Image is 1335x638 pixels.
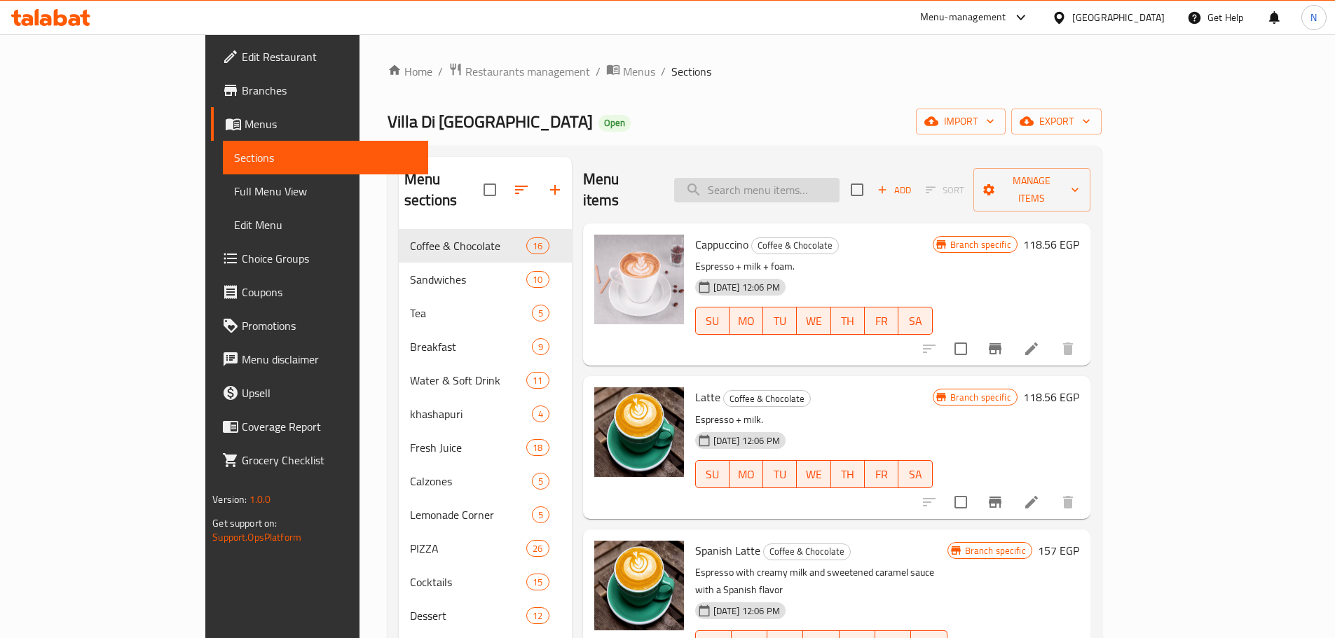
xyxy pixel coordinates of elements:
[410,473,532,490] span: Calzones
[1051,485,1085,519] button: delete
[399,263,572,296] div: Sandwiches10
[946,487,975,517] span: Select to update
[533,475,549,488] span: 5
[532,473,549,490] div: items
[532,305,549,321] div: items
[526,607,549,624] div: items
[920,9,1006,26] div: Menu-management
[242,82,417,99] span: Branches
[623,63,655,80] span: Menus
[978,332,1012,366] button: Branch-specific-item
[410,305,532,321] div: Tea
[763,307,797,335] button: TU
[752,237,838,254] span: Coffee & Chocolate
[695,460,730,488] button: SU
[708,434,786,448] span: [DATE] 12:06 PM
[234,149,417,166] span: Sections
[916,109,1006,134] button: import
[946,334,975,363] span: Select to update
[399,229,572,263] div: Coffee & Chocolate16
[410,540,526,557] span: PIZZA
[212,528,301,546] a: Support.OpsPlatform
[526,574,549,590] div: items
[410,439,526,456] span: Fresh Juice
[527,374,548,387] span: 11
[870,311,893,331] span: FR
[959,544,1032,557] span: Branch specific
[410,271,526,288] span: Sandwiches
[527,576,548,589] span: 15
[211,309,428,342] a: Promotions
[211,242,428,275] a: Choice Groups
[526,540,549,557] div: items
[242,418,417,435] span: Coverage Report
[438,63,443,80] li: /
[399,431,572,464] div: Fresh Juice18
[724,391,810,407] span: Coffee & Chocolate
[533,508,549,522] span: 5
[242,452,417,469] span: Grocery Checklist
[527,240,548,253] span: 16
[527,441,548,455] span: 18
[234,216,417,233] span: Edit Menu
[211,443,428,477] a: Grocery Checklist
[410,506,532,523] span: Lemonade Corner
[904,464,926,485] span: SA
[1072,10,1165,25] div: [GEOGRAPHIC_DATA]
[695,540,760,561] span: Spanish Latte
[399,363,572,397] div: Water & Soft Drink11
[242,48,417,65] span: Edit Restaurant
[527,609,548,623] span: 12
[596,63,601,80] li: /
[695,564,947,599] p: Espresso with creamy milk and sweetened caramel sauce with a Spanish flavor
[674,178,840,202] input: search
[594,541,684,630] img: Spanish Latte
[730,307,763,335] button: MO
[410,574,526,590] span: Cocktails
[594,235,684,324] img: Cappuccino
[898,460,932,488] button: SA
[532,506,549,523] div: items
[927,113,994,130] span: import
[769,464,791,485] span: TU
[410,237,526,254] div: Coffee & Chocolate
[526,439,549,456] div: items
[526,237,549,254] div: items
[223,174,428,208] a: Full Menu View
[475,175,505,204] span: Select all sections
[1023,235,1079,254] h6: 118.56 EGP
[735,464,758,485] span: MO
[917,179,973,201] span: Select section first
[606,62,655,81] a: Menus
[399,397,572,431] div: khashapuri4
[211,410,428,443] a: Coverage Report
[388,62,1102,81] nav: breadcrumb
[211,376,428,410] a: Upsell
[399,532,572,565] div: PIZZA26
[410,607,526,624] span: Dessert
[211,74,428,107] a: Branches
[449,62,590,81] a: Restaurants management
[404,169,484,211] h2: Menu sections
[1310,10,1317,25] span: N
[708,281,786,294] span: [DATE] 12:06 PM
[532,338,549,355] div: items
[410,405,532,422] span: khashapuri
[1023,494,1040,511] a: Edit menu item
[865,460,898,488] button: FR
[797,307,830,335] button: WE
[242,351,417,368] span: Menu disclaimer
[212,490,247,508] span: Version:
[527,542,548,555] span: 26
[763,460,797,488] button: TU
[671,63,711,80] span: Sections
[526,372,549,389] div: items
[223,141,428,174] a: Sections
[764,543,850,560] span: Coffee & Chocolate
[526,271,549,288] div: items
